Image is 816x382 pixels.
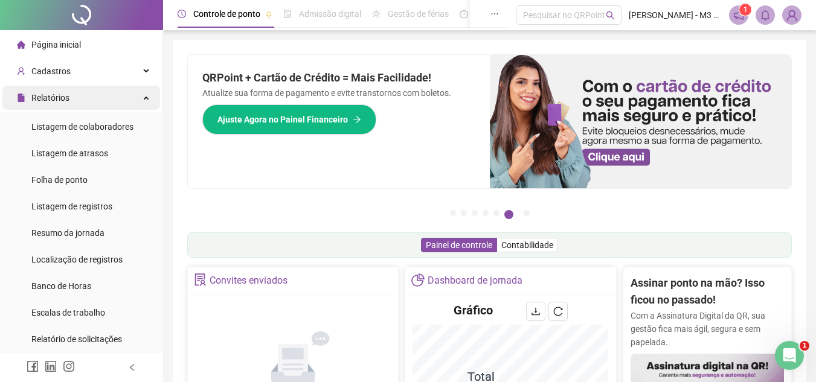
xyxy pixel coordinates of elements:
[217,113,348,126] span: Ajuste Agora no Painel Financeiro
[31,281,91,291] span: Banco de Horas
[426,240,492,250] span: Painel de controle
[472,210,478,216] button: 3
[202,86,475,100] p: Atualize sua forma de pagamento e evite transtornos com boletos.
[775,341,804,370] iframe: Intercom live chat
[202,69,475,86] h2: QRPoint + Cartão de Crédito = Mais Facilidade!
[178,10,186,18] span: clock-circle
[629,8,722,22] span: [PERSON_NAME] - M3 PRODUTOS E SERVIÇOS
[193,9,260,19] span: Controle de ponto
[553,307,563,316] span: reload
[31,334,122,344] span: Relatório de solicitações
[460,10,468,18] span: dashboard
[128,363,137,372] span: left
[461,210,467,216] button: 2
[194,273,207,286] span: solution
[483,210,489,216] button: 4
[202,104,376,135] button: Ajuste Agora no Painel Financeiro
[31,308,105,317] span: Escalas de trabalho
[31,148,108,158] span: Listagem de atrasos
[45,360,57,372] span: linkedin
[31,255,123,264] span: Localização de registros
[800,341,809,351] span: 1
[531,307,541,316] span: download
[501,240,553,250] span: Contabilidade
[372,10,381,18] span: sun
[31,202,112,211] span: Listagem de registros
[760,10,771,21] span: bell
[631,309,784,349] p: Com a Assinatura Digital da QR, sua gestão fica mais ágil, segura e sem papelada.
[17,67,25,75] span: user-add
[454,302,493,319] h4: Gráfico
[299,9,361,19] span: Admissão digital
[31,175,88,185] span: Folha de ponto
[265,11,272,18] span: pushpin
[27,360,39,372] span: facebook
[31,66,71,76] span: Cadastros
[490,10,499,18] span: ellipsis
[283,10,292,18] span: file-done
[411,273,424,286] span: pie-chart
[31,122,133,132] span: Listagem de colaboradores
[17,94,25,102] span: file
[353,115,361,124] span: arrow-right
[17,40,25,49] span: home
[490,55,792,188] img: banner%2F75947b42-3b94-469c-a360-407c2d3115d7.png
[31,93,69,103] span: Relatórios
[631,275,784,309] h2: Assinar ponto na mão? Isso ficou no passado!
[31,40,81,49] span: Página inicial
[504,210,513,219] button: 6
[210,270,288,291] div: Convites enviados
[450,210,456,216] button: 1
[31,228,104,238] span: Resumo da jornada
[388,9,449,19] span: Gestão de férias
[744,5,748,14] span: 1
[428,270,522,291] div: Dashboard de jornada
[524,210,530,216] button: 7
[63,360,75,372] span: instagram
[739,4,751,16] sup: 1
[783,6,801,24] img: 27819
[493,210,500,216] button: 5
[606,11,615,20] span: search
[733,10,744,21] span: notification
